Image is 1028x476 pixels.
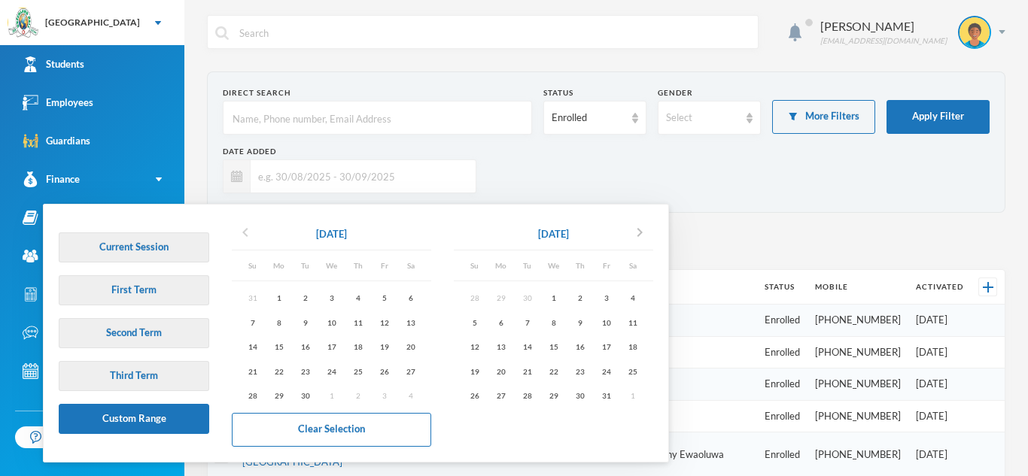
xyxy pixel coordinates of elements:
div: We [540,258,567,273]
img: search [215,26,229,40]
div: 7 [514,313,540,332]
button: More Filters [772,100,875,134]
div: 31 [593,387,619,405]
div: Fr [593,258,619,273]
div: 7 [239,313,266,332]
button: Second Term [59,318,209,348]
div: 6 [488,313,514,332]
div: Select [666,111,739,126]
div: 4 [619,289,646,308]
div: 11 [345,313,371,332]
div: 22 [540,362,567,380]
div: 1 [540,289,567,308]
div: 25 [619,362,646,380]
div: [DATE] [538,227,569,242]
button: Current Session [59,232,209,262]
div: Gender [658,87,761,99]
input: Name, Phone number, Email Address [231,102,524,135]
button: Third Term [59,361,209,391]
div: 19 [371,338,397,356]
div: 3 [593,289,619,308]
td: Enrolled [757,305,807,337]
div: 6 [397,289,424,308]
div: 9 [567,313,593,332]
div: 1 [266,289,292,308]
div: 17 [318,338,345,356]
div: 15 [266,338,292,356]
div: 24 [318,362,345,380]
td: Enrolled [757,400,807,432]
td: Enrolled [757,368,807,401]
div: 30 [292,387,318,405]
div: [PERSON_NAME] [820,17,947,35]
div: [GEOGRAPHIC_DATA] [45,16,140,29]
div: 16 [292,338,318,356]
div: 29 [266,387,292,405]
div: 14 [239,338,266,356]
div: 3 [318,289,345,308]
div: 19 [461,362,488,380]
div: 8 [540,313,567,332]
div: Th [345,258,371,273]
div: 8 [266,313,292,332]
td: [PHONE_NUMBER] [807,368,908,401]
td: [DATE] [908,368,971,401]
div: Mo [488,258,514,273]
td: [DATE] [908,336,971,368]
td: [DATE] [908,400,971,432]
div: 21 [514,362,540,380]
div: 2 [292,289,318,308]
div: 12 [371,313,397,332]
div: 27 [488,387,514,405]
div: We [318,258,345,273]
button: chevron_right [626,223,653,247]
div: 14 [514,338,540,356]
div: 17 [593,338,619,356]
div: 5 [371,289,397,308]
button: chevron_left [232,223,259,247]
div: 2 [567,289,593,308]
img: + [983,282,993,293]
div: 28 [514,387,540,405]
img: STUDENT [960,17,990,47]
div: 11 [619,313,646,332]
td: [PHONE_NUMBER] [807,305,908,337]
th: Activated [908,270,971,305]
a: Help [15,426,85,449]
div: 23 [567,362,593,380]
div: Students [23,56,84,72]
div: Su [239,258,266,273]
div: Sa [397,258,424,273]
input: e.g. 30/08/2025 - 30/09/2025 [251,159,468,193]
img: logo [8,8,38,38]
div: 23 [292,362,318,380]
div: 18 [345,338,371,356]
th: Status [757,270,807,305]
div: 16 [567,338,593,356]
td: [DATE] [908,305,971,337]
input: Search [238,16,750,50]
td: [PHONE_NUMBER] [807,400,908,432]
div: 10 [593,313,619,332]
div: 22 [266,362,292,380]
div: Employees [23,95,93,111]
div: Status [543,87,646,99]
div: Date Added [223,146,476,157]
div: Sa [619,258,646,273]
div: 26 [371,362,397,380]
div: 4 [345,289,371,308]
div: Direct Search [223,87,532,99]
div: 25 [345,362,371,380]
button: Clear Selection [232,413,431,447]
div: 24 [593,362,619,380]
button: Custom Range [59,404,209,434]
div: 13 [397,313,424,332]
div: [EMAIL_ADDRESS][DOMAIN_NAME] [820,35,947,47]
div: 13 [488,338,514,356]
div: [DATE] [316,227,347,242]
div: 20 [397,338,424,356]
div: 27 [397,362,424,380]
div: 15 [540,338,567,356]
i: chevron_right [631,223,649,241]
div: 5 [461,313,488,332]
